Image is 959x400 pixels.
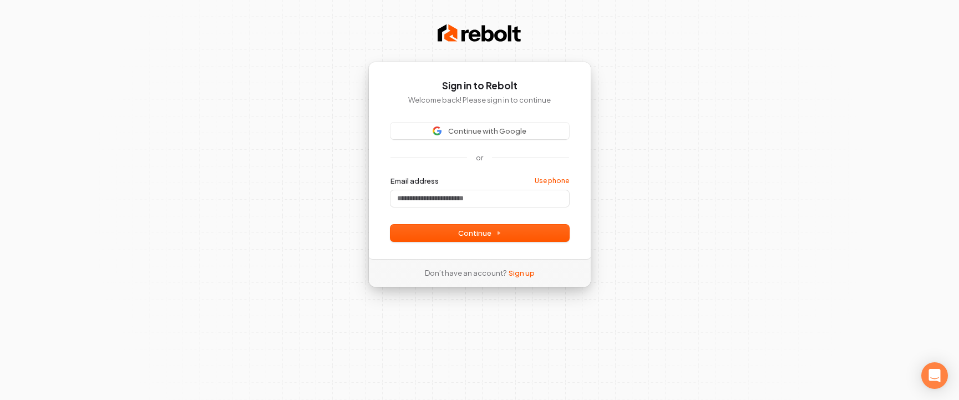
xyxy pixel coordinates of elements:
div: Open Intercom Messenger [921,362,948,389]
button: Continue [390,225,569,241]
a: Use phone [535,176,569,185]
button: Sign in with GoogleContinue with Google [390,123,569,139]
img: Rebolt Logo [438,22,521,44]
p: or [476,153,483,163]
span: Continue with Google [448,126,526,136]
p: Welcome back! Please sign in to continue [390,95,569,105]
span: Continue [458,228,501,238]
span: Don’t have an account? [425,268,506,278]
h1: Sign in to Rebolt [390,79,569,93]
a: Sign up [509,268,535,278]
label: Email address [390,176,439,186]
img: Sign in with Google [433,126,442,135]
